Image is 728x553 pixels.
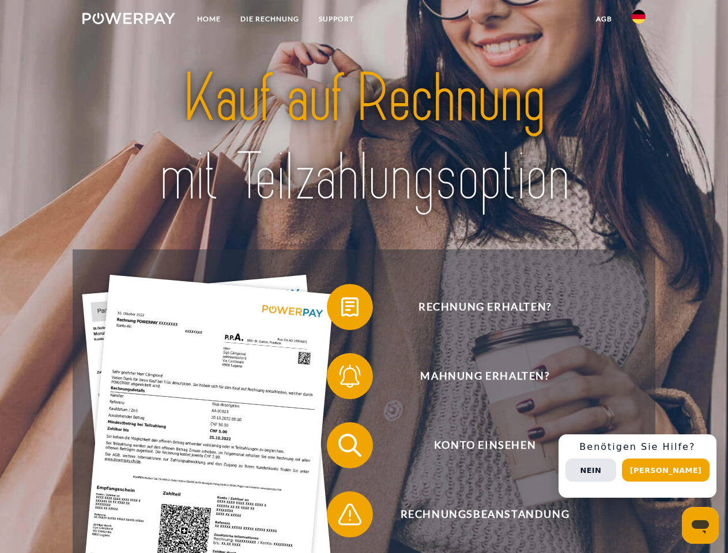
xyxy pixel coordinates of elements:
img: qb_bill.svg [335,293,364,321]
div: Schnellhilfe [559,434,716,498]
img: title-powerpay_de.svg [110,55,618,221]
img: qb_search.svg [335,431,364,460]
span: Rechnung erhalten? [344,284,626,330]
img: qb_warning.svg [335,500,364,529]
iframe: Schaltfläche zum Öffnen des Messaging-Fensters [682,507,719,544]
button: Rechnungsbeanstandung [327,491,627,537]
button: Mahnung erhalten? [327,353,627,399]
a: DIE RECHNUNG [231,9,309,29]
span: Rechnungsbeanstandung [344,491,626,537]
button: Nein [565,459,616,482]
img: logo-powerpay-white.svg [82,13,175,24]
img: qb_bell.svg [335,362,364,391]
button: [PERSON_NAME] [622,459,710,482]
h3: Benötigen Sie Hilfe? [565,441,710,453]
span: Konto einsehen [344,422,626,468]
a: SUPPORT [309,9,364,29]
img: de [632,10,646,24]
a: Home [187,9,231,29]
a: agb [586,9,622,29]
button: Konto einsehen [327,422,627,468]
button: Rechnung erhalten? [327,284,627,330]
span: Mahnung erhalten? [344,353,626,399]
